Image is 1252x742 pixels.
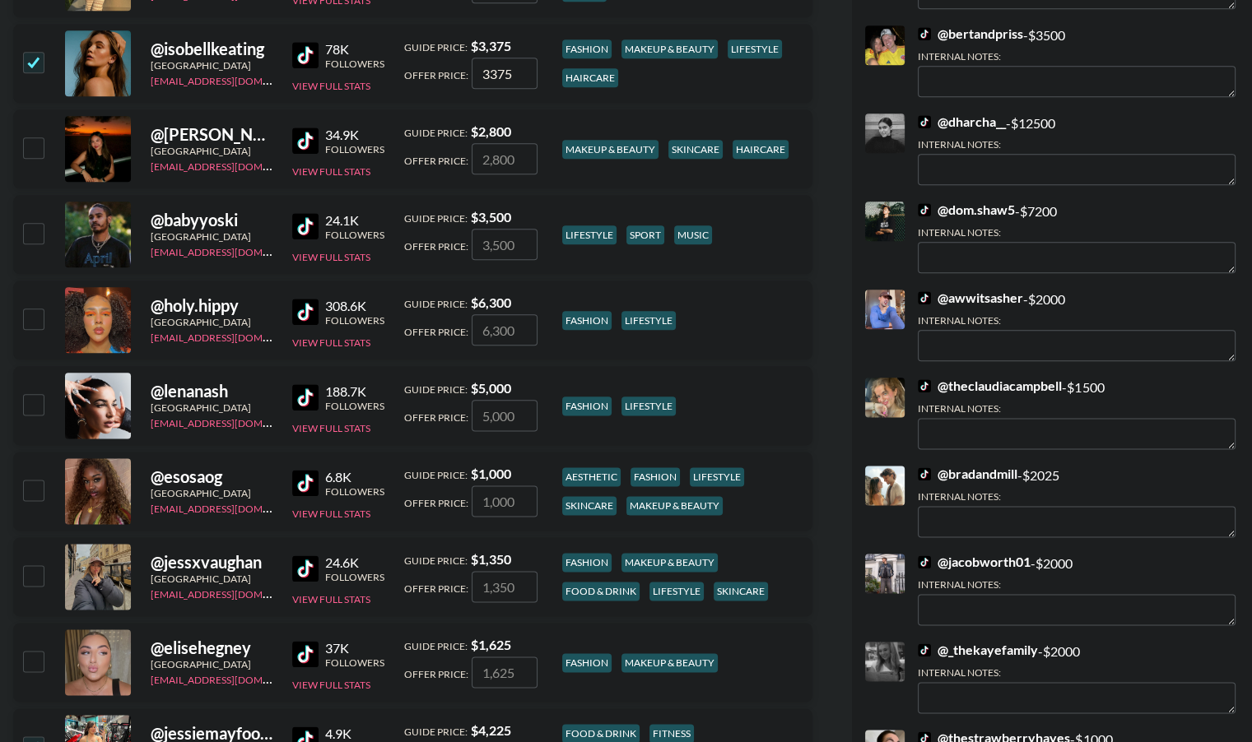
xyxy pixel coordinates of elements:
[325,726,384,742] div: 4.9K
[562,397,612,415] div: fashion
[918,290,1023,306] a: @awwitsasher
[471,722,511,738] strong: $ 4,225
[151,157,316,173] a: [EMAIL_ADDRESS][DOMAIN_NAME]
[471,380,511,396] strong: $ 5,000
[918,642,1038,658] a: @_thekayefamily
[471,637,511,652] strong: $ 1,625
[668,140,723,159] div: skincare
[292,128,319,154] img: TikTok
[292,508,370,520] button: View Full Stats
[562,582,640,601] div: food & drink
[151,39,272,59] div: @ isobellkeating
[151,499,316,515] a: [EMAIL_ADDRESS][DOMAIN_NAME]
[918,643,931,656] img: TikTok
[918,554,1236,625] div: - $ 2000
[151,552,272,573] div: @ jessxvaughan
[918,27,931,40] img: TikTok
[404,41,468,53] span: Guide Price:
[151,638,272,658] div: @ elisehegney
[404,582,468,595] span: Offer Price:
[325,554,384,571] div: 24.6K
[292,593,370,605] button: View Full Stats
[325,400,384,412] div: Followers
[918,50,1236,63] div: Internal Notes:
[151,295,272,316] div: @ holy.hippy
[404,212,468,225] span: Guide Price:
[918,402,1236,415] div: Internal Notes:
[404,640,468,652] span: Guide Price:
[918,138,1236,151] div: Internal Notes:
[292,641,319,667] img: TikTok
[918,466,1236,537] div: - $ 2025
[151,243,316,258] a: [EMAIL_ADDRESS][DOMAIN_NAME]
[918,202,1236,273] div: - $ 7200
[918,115,931,128] img: TikTok
[151,487,272,499] div: [GEOGRAPHIC_DATA]
[621,397,676,415] div: lifestyle
[621,311,676,330] div: lifestyle
[325,571,384,583] div: Followers
[292,213,319,239] img: TikTok
[918,26,1236,97] div: - $ 3500
[621,653,718,672] div: makeup & beauty
[151,401,272,414] div: [GEOGRAPHIC_DATA]
[404,383,468,396] span: Guide Price:
[292,470,319,496] img: TikTok
[151,145,272,157] div: [GEOGRAPHIC_DATA]
[404,240,468,253] span: Offer Price:
[325,469,384,485] div: 6.8K
[626,496,723,515] div: makeup & beauty
[404,497,468,509] span: Offer Price:
[151,658,272,670] div: [GEOGRAPHIC_DATA]
[472,656,538,688] input: 1,625
[151,381,272,401] div: @ lenanash
[325,485,384,498] div: Followers
[918,314,1236,327] div: Internal Notes:
[918,554,1031,570] a: @jacobworth01
[292,251,370,263] button: View Full Stats
[325,229,384,241] div: Followers
[325,127,384,143] div: 34.9K
[292,336,370,349] button: View Full Stats
[621,553,718,572] div: makeup & beauty
[918,203,931,216] img: TikTok
[471,123,511,139] strong: $ 2,800
[472,58,538,89] input: 3,375
[918,555,931,568] img: TikTok
[471,551,511,567] strong: $ 1,350
[562,553,612,572] div: fashion
[918,290,1236,361] div: - $ 2000
[404,298,468,310] span: Guide Price:
[674,225,712,244] div: music
[325,640,384,656] div: 37K
[918,379,931,392] img: TikTok
[562,39,612,58] div: fashion
[918,291,931,304] img: TikTok
[918,226,1236,239] div: Internal Notes:
[325,143,384,155] div: Followers
[472,400,538,431] input: 5,000
[562,496,617,515] div: skincare
[404,127,468,139] span: Guide Price:
[292,422,370,434] button: View Full Stats
[292,80,370,92] button: View Full Stats
[690,467,744,486] div: lifestyle
[325,314,384,327] div: Followers
[918,642,1236,713] div: - $ 2000
[325,298,384,314] div: 308.6K
[562,68,618,87] div: haircare
[918,378,1236,449] div: - $ 1500
[151,573,272,585] div: [GEOGRAPHIC_DATA]
[404,411,468,424] span: Offer Price:
[472,229,538,260] input: 3,500
[325,58,384,70] div: Followers
[472,571,538,602] input: 1,350
[292,679,370,691] button: View Full Stats
[151,210,272,230] div: @ babyyoski
[918,490,1236,503] div: Internal Notes:
[918,378,1062,394] a: @theclaudiacampbell
[151,328,316,344] a: [EMAIL_ADDRESS][DOMAIN_NAME]
[733,140,789,159] div: haircare
[918,467,931,480] img: TikTok
[151,670,316,686] a: [EMAIL_ADDRESS][DOMAIN_NAME]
